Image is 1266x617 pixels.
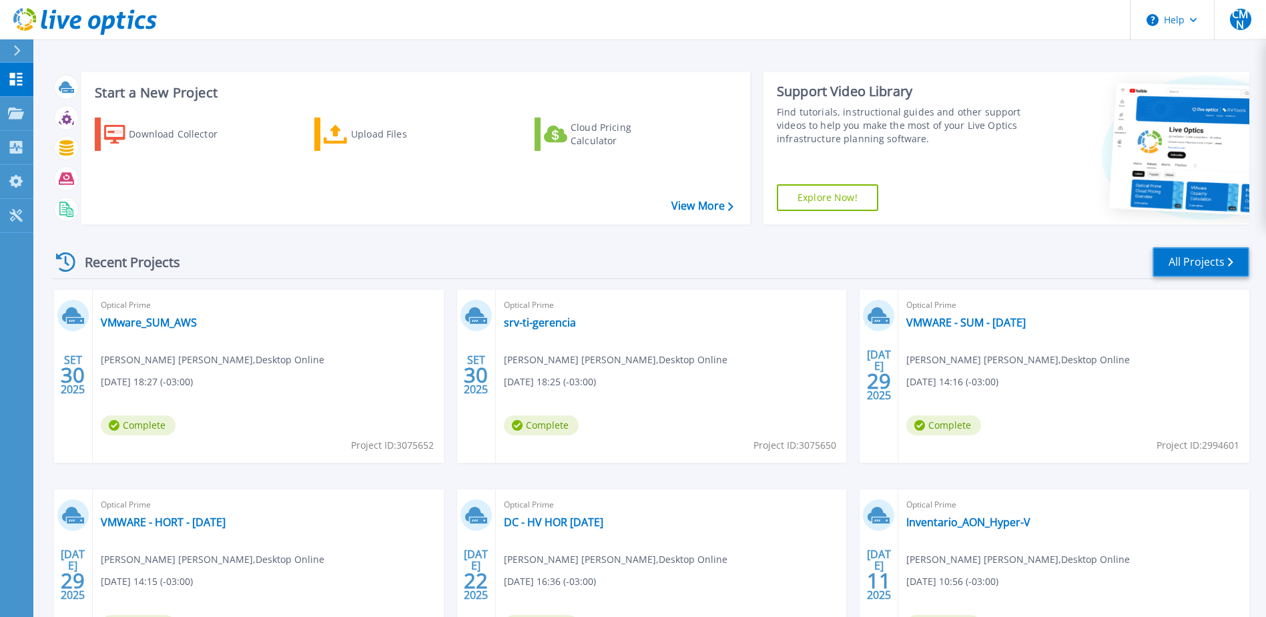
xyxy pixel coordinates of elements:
[463,351,489,399] div: SET 2025
[60,351,85,399] div: SET 2025
[906,497,1241,512] span: Optical Prime
[314,118,463,151] a: Upload Files
[61,369,85,381] span: 30
[866,550,892,599] div: [DATE] 2025
[777,106,1024,146] div: Find tutorials, instructional guides and other support videos to help you make the most of your L...
[906,415,981,435] span: Complete
[906,574,998,589] span: [DATE] 10:56 (-03:00)
[867,575,891,586] span: 11
[101,574,193,589] span: [DATE] 14:15 (-03:00)
[504,316,576,329] a: srv-ti-gerencia
[777,184,878,211] a: Explore Now!
[571,121,677,148] div: Cloud Pricing Calculator
[60,550,85,599] div: [DATE] 2025
[101,552,324,567] span: [PERSON_NAME] [PERSON_NAME] , Desktop Online
[777,83,1024,100] div: Support Video Library
[906,353,1130,367] span: [PERSON_NAME] [PERSON_NAME] , Desktop Online
[906,375,998,389] span: [DATE] 14:16 (-03:00)
[101,353,324,367] span: [PERSON_NAME] [PERSON_NAME] , Desktop Online
[906,552,1130,567] span: [PERSON_NAME] [PERSON_NAME] , Desktop Online
[101,516,226,529] a: VMWARE - HORT - [DATE]
[866,351,892,399] div: [DATE] 2025
[464,369,488,381] span: 30
[504,375,596,389] span: [DATE] 18:25 (-03:00)
[351,438,434,453] span: Project ID: 3075652
[464,575,488,586] span: 22
[671,200,733,212] a: View More
[504,552,727,567] span: [PERSON_NAME] [PERSON_NAME] , Desktop Online
[504,516,603,529] a: DC - HV HOR [DATE]
[906,298,1241,313] span: Optical Prime
[867,375,891,387] span: 29
[101,375,193,389] span: [DATE] 18:27 (-03:00)
[535,118,683,151] a: Cloud Pricing Calculator
[95,118,244,151] a: Download Collector
[906,316,1026,329] a: VMWARE - SUM - [DATE]
[753,438,836,453] span: Project ID: 3075650
[101,415,176,435] span: Complete
[101,497,436,512] span: Optical Prime
[95,85,733,100] h3: Start a New Project
[504,353,727,367] span: [PERSON_NAME] [PERSON_NAME] , Desktop Online
[504,574,596,589] span: [DATE] 16:36 (-03:00)
[504,415,579,435] span: Complete
[1153,247,1249,277] a: All Projects
[101,298,436,313] span: Optical Prime
[504,497,839,512] span: Optical Prime
[101,316,197,329] a: VMware_SUM_AWS
[1157,438,1239,453] span: Project ID: 2994601
[61,575,85,586] span: 29
[129,121,236,148] div: Download Collector
[504,298,839,313] span: Optical Prime
[906,516,1030,529] a: Inventario_AON_Hyper-V
[463,550,489,599] div: [DATE] 2025
[351,121,458,148] div: Upload Files
[1230,9,1251,30] span: CMN
[51,246,198,278] div: Recent Projects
